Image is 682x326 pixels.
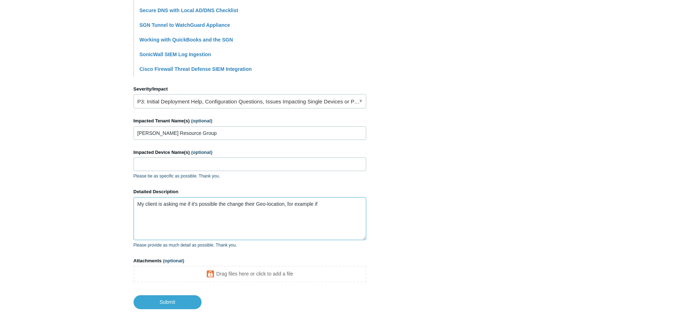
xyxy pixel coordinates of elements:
a: Secure DNS with Local AD/DNS Checklist [140,8,238,13]
p: Please provide as much detail as possible. Thank you. [134,242,366,248]
label: Impacted Device Name(s) [134,149,366,156]
label: Attachments [134,257,366,264]
label: Detailed Description [134,188,366,195]
a: P3: Initial Deployment Help, Configuration Questions, Issues Impacting Single Devices or Past Out... [134,94,366,108]
a: SGN Tunnel to WatchGuard Appliance [140,22,230,28]
span: (optional) [191,118,212,123]
span: (optional) [163,258,184,263]
label: Impacted Tenant Name(s) [134,117,366,125]
a: Working with QuickBooks and the SGN [140,37,233,43]
a: SonicWall SIEM Log Ingestion [140,52,211,57]
input: Submit [134,295,202,309]
a: Cisco Firewall Threat Defense SIEM Integration [140,66,252,72]
p: Please be as specific as possible. Thank you. [134,173,366,179]
label: Severity/Impact [134,86,366,93]
span: (optional) [191,150,212,155]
